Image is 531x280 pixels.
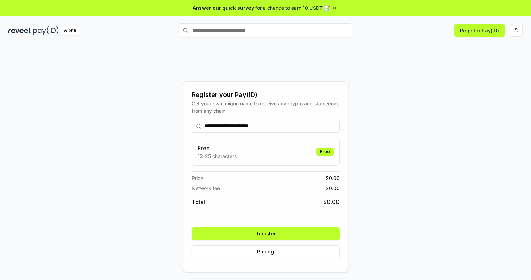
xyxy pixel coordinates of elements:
[192,184,220,192] span: Network fee
[326,184,340,192] span: $ 0.00
[192,100,340,114] div: Get your own unique name to receive any crypto and stablecoin, from any chain
[323,198,340,206] span: $ 0.00
[326,174,340,182] span: $ 0.00
[192,90,340,100] div: Register your Pay(ID)
[198,144,237,152] h3: Free
[33,26,59,35] img: pay_id
[60,26,80,35] div: Alpha
[198,152,237,160] p: 13-25 characters
[255,4,330,12] span: for a chance to earn 10 USDT 📝
[192,227,340,240] button: Register
[454,24,505,37] button: Register Pay(ID)
[192,245,340,258] button: Pricing
[192,174,203,182] span: Price
[193,4,254,12] span: Answer our quick survey
[8,26,32,35] img: reveel_dark
[316,148,334,156] div: Free
[192,198,205,206] span: Total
